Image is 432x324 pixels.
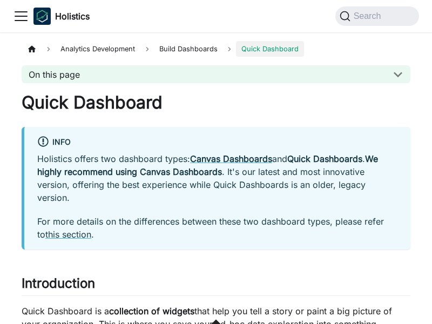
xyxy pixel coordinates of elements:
[37,215,397,241] p: For more details on the differences between these two dashboard types, please refer to .
[37,152,397,204] p: Holistics offers two dashboard types: and . . It's our latest and most innovative version, offeri...
[190,153,272,164] a: Canvas Dashboards
[45,229,91,240] a: this section
[154,41,223,57] span: Build Dashboards
[236,41,304,57] span: Quick Dashboard
[22,41,42,57] a: Home page
[22,92,410,113] h1: Quick Dashboard
[55,10,90,23] b: Holistics
[55,41,140,57] span: Analytics Development
[13,8,29,24] button: Toggle navigation bar
[37,136,397,150] div: info
[22,65,410,83] button: On this page
[350,11,388,21] span: Search
[22,41,410,57] nav: Breadcrumbs
[37,153,378,177] strong: We highly recommend using Canvas Dashboards
[109,306,194,316] strong: collection of widgets
[22,275,410,296] h2: Introduction
[33,8,90,25] a: HolisticsHolisticsHolistics
[335,6,419,26] button: Search (Command+K)
[287,153,362,164] strong: Quick Dashboards
[33,8,51,25] img: Holistics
